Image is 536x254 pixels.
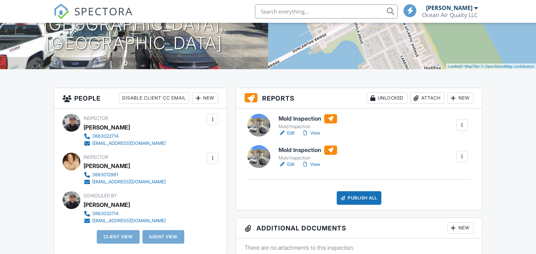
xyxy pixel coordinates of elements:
h6: Mold Inspection [279,146,337,155]
span: Inspector [84,116,108,121]
div: New [447,222,474,234]
a: Edit [279,161,295,168]
a: Edit [279,129,295,137]
div: 3863012981 [92,172,118,178]
a: Leaflet [448,64,460,68]
div: [PERSON_NAME] [84,161,130,171]
div: Disable Client CC Email [119,92,189,104]
div: Ocean Air Quaity LLC [422,11,478,19]
div: [PERSON_NAME] [84,199,130,210]
a: 3863022714 [84,133,166,140]
div: Attach [410,92,445,104]
a: View [302,161,320,168]
div: [EMAIL_ADDRESS][DOMAIN_NAME] [92,179,166,185]
div: 0 [124,59,127,67]
a: SPECTORA [54,10,133,25]
a: [EMAIL_ADDRESS][DOMAIN_NAME] [84,140,166,147]
div: New [192,92,218,104]
span: SPECTORA [74,4,133,19]
div: [EMAIL_ADDRESS][DOMAIN_NAME] [92,141,166,146]
div: [PERSON_NAME] [84,122,130,133]
div: Publish All [337,191,381,205]
h3: Additional Documents [236,218,482,238]
h6: Mold Inspection [279,114,337,123]
h3: Reports [236,88,482,108]
a: View [302,129,320,137]
a: © MapTiler [461,64,480,68]
div: New [447,92,474,104]
div: Mold Inspection [279,124,337,129]
h3: People [54,88,227,108]
span: Scheduled By [84,193,117,198]
img: The Best Home Inspection Software - Spectora [54,4,69,19]
a: [EMAIL_ADDRESS][DOMAIN_NAME] [84,217,166,224]
a: Mold Inspection Mold Inspection [279,146,337,161]
a: Mold Inspection Mold Inspection [279,114,337,130]
div: | [446,63,536,70]
div: Mold Inspection [279,155,337,161]
div: [EMAIL_ADDRESS][DOMAIN_NAME] [92,218,166,224]
a: [EMAIL_ADDRESS][DOMAIN_NAME] [84,178,166,186]
a: © OpenStreetMap contributors [481,64,534,68]
div: 3863022714 [92,133,119,139]
p: There are no attachments to this inspection. [245,244,473,252]
div: Unlocked [367,92,407,104]
span: sq. ft. [129,61,139,66]
div: [PERSON_NAME] [426,4,472,11]
a: 3863012981 [84,171,166,178]
div: 3863022714 [92,211,119,217]
input: Search everything... [255,4,398,19]
a: 3863022714 [84,210,166,217]
span: Inspector [84,154,108,160]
